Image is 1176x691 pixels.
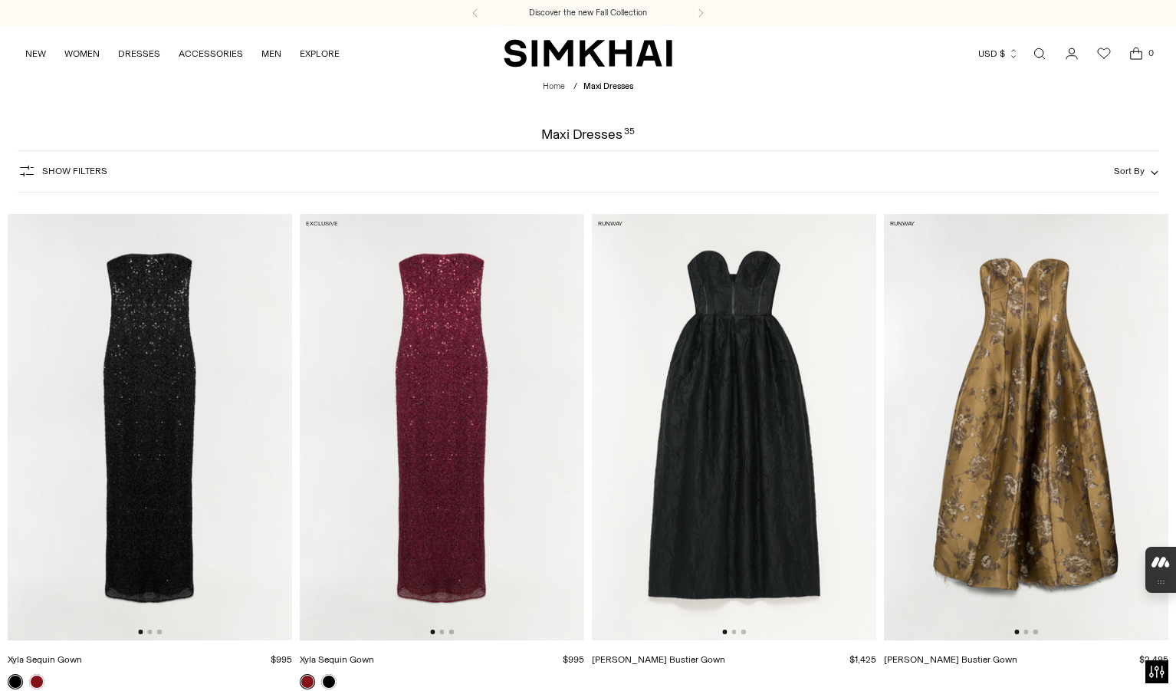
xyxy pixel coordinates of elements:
img: Elaria Jacquard Bustier Gown [884,214,1168,641]
button: USD $ [978,37,1019,71]
span: Show Filters [42,166,107,176]
button: Go to slide 1 [1014,630,1019,634]
a: Open cart modal [1121,38,1151,69]
a: Open search modal [1024,38,1055,69]
img: Xyla Sequin Gown [300,214,584,641]
a: Wishlist [1089,38,1119,69]
button: Go to slide 3 [1033,630,1038,634]
h1: Maxi Dresses [541,127,634,141]
button: Go to slide 3 [449,630,454,634]
a: Xyla Sequin Gown [8,654,82,665]
button: Go to slide 1 [138,630,143,634]
a: Discover the new Fall Collection [529,7,647,19]
a: DRESSES [118,37,160,71]
button: Go to slide 2 [1023,630,1028,634]
a: Xyla Sequin Gown [300,654,374,665]
a: MEN [261,37,281,71]
span: 0 [1144,46,1158,60]
a: [PERSON_NAME] Bustier Gown [884,654,1017,665]
span: Sort By [1114,166,1145,176]
a: ACCESSORIES [179,37,243,71]
button: Go to slide 2 [731,630,736,634]
a: Go to the account page [1056,38,1087,69]
button: Go to slide 3 [157,630,162,634]
div: / [573,81,577,94]
a: NEW [25,37,46,71]
a: SIMKHAI [504,38,672,68]
button: Sort By [1114,163,1158,179]
a: Home [543,81,565,91]
img: Xyla Sequin Gown [8,214,292,641]
a: WOMEN [64,37,100,71]
div: 35 [624,127,635,141]
button: Go to slide 1 [722,630,727,634]
button: Go to slide 3 [741,630,746,634]
button: Show Filters [18,159,107,183]
nav: breadcrumbs [543,81,633,94]
button: Go to slide 1 [430,630,435,634]
a: [PERSON_NAME] Bustier Gown [592,654,725,665]
button: Go to slide 2 [439,630,444,634]
span: Maxi Dresses [583,81,633,91]
a: EXPLORE [300,37,340,71]
button: Go to slide 2 [147,630,152,634]
img: Adeena Jacquard Bustier Gown [592,214,876,641]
